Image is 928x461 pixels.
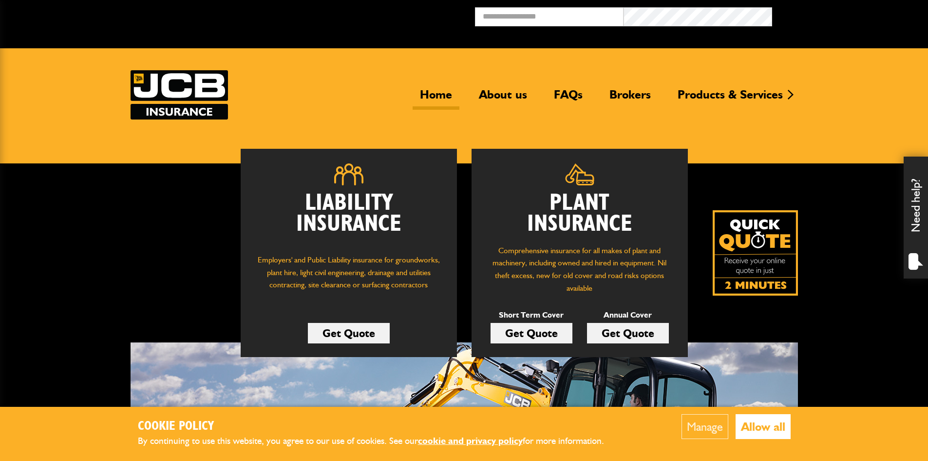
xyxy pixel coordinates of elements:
a: Get your insurance quote isn just 2-minutes [713,210,798,296]
p: Employers' and Public Liability insurance for groundworks, plant hire, light civil engineering, d... [255,254,442,301]
a: Home [413,87,459,110]
button: Manage [682,414,728,439]
h2: Liability Insurance [255,193,442,244]
button: Broker Login [772,7,921,22]
img: Quick Quote [713,210,798,296]
a: Get Quote [308,323,390,343]
p: Comprehensive insurance for all makes of plant and machinery, including owned and hired in equipm... [486,244,673,294]
div: Need help? [904,157,928,279]
button: Allow all [736,414,791,439]
h2: Plant Insurance [486,193,673,235]
img: JCB Insurance Services logo [131,70,228,120]
a: Brokers [602,87,658,110]
a: FAQs [547,87,590,110]
p: Annual Cover [587,309,669,321]
p: Short Term Cover [491,309,572,321]
a: cookie and privacy policy [418,435,523,446]
p: By continuing to use this website, you agree to our use of cookies. See our for more information. [138,434,620,449]
h2: Cookie Policy [138,419,620,434]
a: About us [472,87,534,110]
a: JCB Insurance Services [131,70,228,120]
a: Get Quote [587,323,669,343]
a: Products & Services [670,87,790,110]
a: Get Quote [491,323,572,343]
